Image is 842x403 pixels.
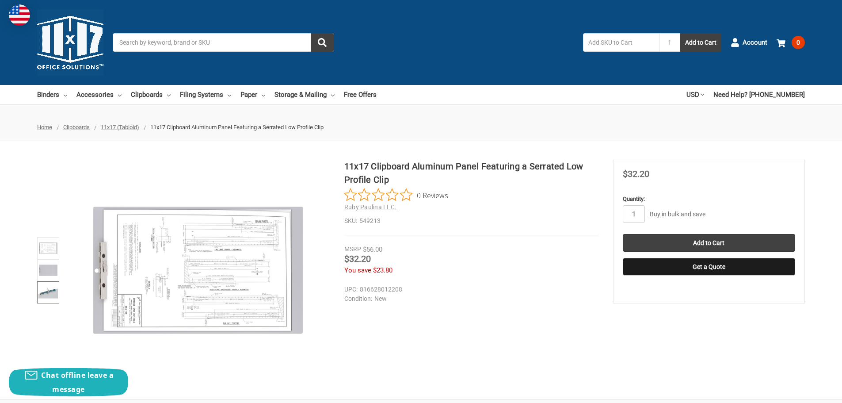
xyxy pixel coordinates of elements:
[63,124,90,130] a: Clipboards
[88,160,309,381] img: 11x17 Clipboard Aluminum Panel Featuring a Serrated Low Profile Clip
[650,211,705,218] a: Buy in bulk and save
[274,85,335,104] a: Storage & Mailing
[713,85,805,104] a: Need Help? [PHONE_NUMBER]
[731,31,767,54] a: Account
[344,85,377,104] a: Free Offers
[623,258,795,276] button: Get a Quote
[101,124,139,130] a: 11x17 (Tabloid)
[38,261,58,280] img: 11x17 Clipboard Aluminum Panel Featuring a Serrated Low Profile Clip
[623,195,795,203] label: Quantity:
[37,85,67,104] a: Binders
[344,203,396,211] a: Ruby Paulina LLC.
[363,246,382,253] span: $56.00
[344,266,371,274] span: You save
[9,4,30,26] img: duty and tax information for United States
[9,368,128,396] button: Chat offline leave a message
[37,9,103,76] img: 11x17.com
[344,188,448,202] button: Rated 0 out of 5 stars from 0 reviews. Jump to reviews.
[76,85,122,104] a: Accessories
[38,283,58,302] img: 11x17 Clipboard (542110)
[344,294,594,303] dd: New
[623,169,649,179] span: $32.20
[240,85,265,104] a: Paper
[38,238,58,258] img: 11x17 Clipboard Aluminum Panel Featuring a Serrated Low Profile Clip
[180,85,231,104] a: Filing Systems
[344,216,357,226] dt: SKU:
[344,216,598,226] dd: 549213
[583,33,659,52] input: Add SKU to Cart
[41,370,114,394] span: Chat offline leave a message
[131,85,171,104] a: Clipboards
[344,253,371,264] span: $32.20
[792,36,805,49] span: 0
[344,285,358,294] dt: UPC:
[743,38,767,48] span: Account
[344,285,594,294] dd: 816628012208
[417,188,448,202] span: 0 Reviews
[37,124,52,130] a: Home
[344,160,598,186] h1: 11x17 Clipboard Aluminum Panel Featuring a Serrated Low Profile Clip
[373,266,392,274] span: $23.80
[686,85,704,104] a: USD
[777,31,805,54] a: 0
[344,294,372,303] dt: Condition:
[344,245,361,254] div: MSRP
[113,33,334,52] input: Search by keyword, brand or SKU
[150,124,324,130] span: 11x17 Clipboard Aluminum Panel Featuring a Serrated Low Profile Clip
[623,234,795,252] input: Add to Cart
[680,33,721,52] button: Add to Cart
